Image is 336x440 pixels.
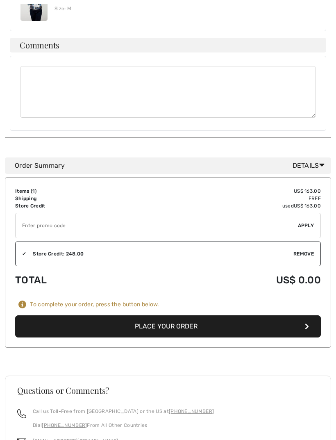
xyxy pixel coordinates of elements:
[142,195,321,202] td: Free
[33,422,214,429] p: Dial From All Other Countries
[17,409,26,418] img: call
[33,408,214,415] p: Call us Toll-Free from [GEOGRAPHIC_DATA] or the US at
[293,161,328,171] span: Details
[20,66,316,118] textarea: Comments
[30,301,159,308] div: To complete your order, press the button below.
[26,250,293,258] div: Store Credit: 248.00
[32,188,35,194] span: 1
[142,187,321,195] td: US$ 163.00
[10,38,326,52] h4: Comments
[42,422,87,428] a: [PHONE_NUMBER]
[16,213,298,238] input: Promo code
[15,195,142,202] td: Shipping
[15,161,328,171] div: Order Summary
[17,386,319,394] h3: Questions or Comments?
[294,203,321,209] span: US$ 163.00
[169,408,214,414] a: [PHONE_NUMBER]
[142,202,321,210] td: used
[16,250,26,258] div: ✔
[298,222,314,229] span: Apply
[15,187,142,195] td: Items ( )
[293,250,314,258] span: Remove
[142,266,321,294] td: US$ 0.00
[15,266,142,294] td: Total
[15,315,321,337] button: Place Your Order
[15,202,142,210] td: Store Credit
